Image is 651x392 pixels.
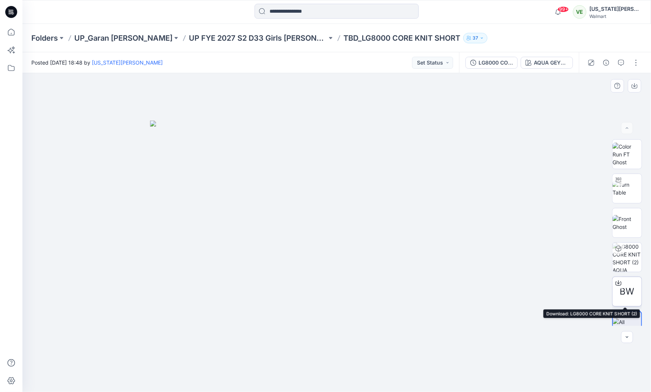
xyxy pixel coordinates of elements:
img: Turn Table [613,181,642,196]
a: UP FYE 2027 S2 D33 Girls [PERSON_NAME] [189,33,327,43]
button: 37 [463,33,488,43]
img: LG8000 CORE KNIT SHORT (2) AQUA GEYSER [613,243,642,272]
div: [US_STATE][PERSON_NAME] [589,4,642,13]
div: Walmart [589,13,642,19]
button: Details [600,57,612,69]
button: AQUA GEYSER [521,57,573,69]
img: Front Ghost [613,215,642,231]
div: VE [573,5,586,19]
img: eyJhbGciOiJIUzI1NiIsImtpZCI6IjAiLCJzbHQiOiJzZXMiLCJ0eXAiOiJKV1QifQ.eyJkYXRhIjp7InR5cGUiOiJzdG9yYW... [150,121,523,392]
div: AQUA GEYSER [534,59,568,67]
p: TBD_LG8000 CORE KNIT SHORT [343,33,460,43]
span: Posted [DATE] 18:48 by [31,59,163,66]
span: 99+ [558,6,569,12]
span: BW [620,285,635,298]
img: All colorways [613,318,641,334]
p: 37 [473,34,478,42]
a: [US_STATE][PERSON_NAME] [92,59,163,66]
img: Color Run FT Ghost [613,143,642,166]
button: LG8000 CORE KNIT SHORT (2) [465,57,518,69]
a: Folders [31,33,58,43]
div: LG8000 CORE KNIT SHORT (2) [479,59,513,67]
a: UP_Garan [PERSON_NAME] [74,33,172,43]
